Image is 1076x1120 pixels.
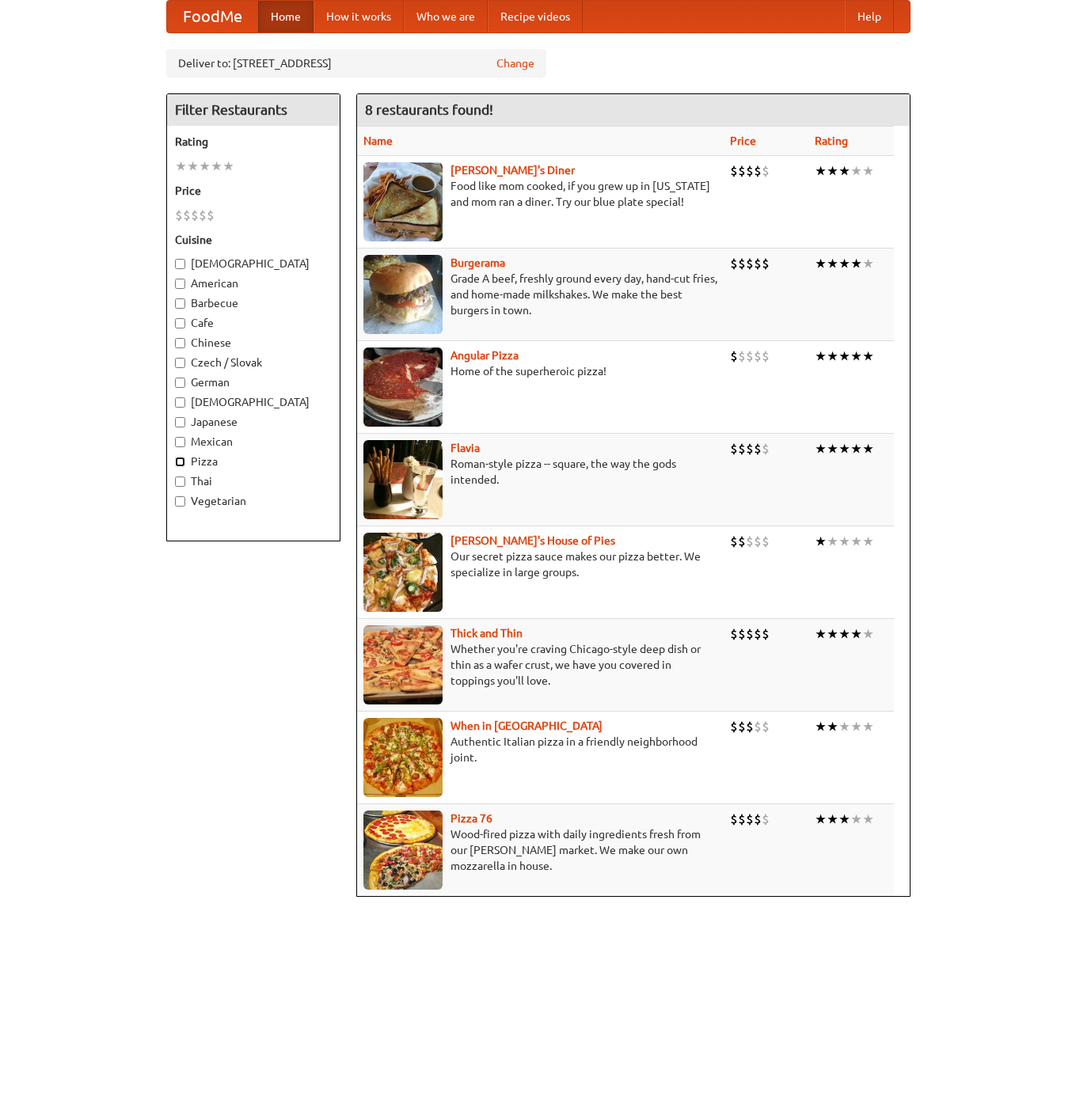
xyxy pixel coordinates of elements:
[207,207,215,224] li: $
[175,298,185,309] input: Barbecue
[838,533,850,550] li: ★
[730,811,738,828] li: $
[862,347,874,365] li: ★
[762,533,770,550] li: $
[730,625,738,643] li: $
[754,255,762,272] li: $
[166,49,546,78] div: Deliver to: [STREET_ADDRESS]
[363,533,443,612] img: luigis.jpg
[175,315,332,331] label: Cafe
[363,625,443,704] img: thick.jpg
[175,476,185,487] input: Thai
[363,440,443,519] img: flavia.jpg
[862,162,874,180] li: ★
[451,349,519,362] b: Angular Pizza
[175,158,187,175] li: ★
[738,625,746,643] li: $
[183,207,191,224] li: $
[862,533,874,550] li: ★
[746,811,754,828] li: $
[363,456,718,488] p: Roman-style pizza -- square, the way the gods intended.
[211,158,222,175] li: ★
[762,625,770,643] li: $
[754,162,762,180] li: $
[850,625,862,643] li: ★
[815,533,827,550] li: ★
[175,493,332,509] label: Vegetarian
[850,255,862,272] li: ★
[730,347,738,365] li: $
[838,255,850,272] li: ★
[754,347,762,365] li: $
[175,454,332,469] label: Pizza
[850,533,862,550] li: ★
[451,442,480,454] a: Flavia
[762,811,770,828] li: $
[175,417,185,427] input: Japanese
[838,440,850,457] li: ★
[175,394,332,410] label: [DEMOGRAPHIC_DATA]
[827,347,838,365] li: ★
[730,718,738,735] li: $
[314,1,404,32] a: How it works
[187,158,199,175] li: ★
[815,811,827,828] li: ★
[746,255,754,272] li: $
[175,256,332,271] label: [DEMOGRAPHIC_DATA]
[363,363,718,379] p: Home of the superheroic pizza!
[838,718,850,735] li: ★
[738,347,746,365] li: $
[762,255,770,272] li: $
[815,162,827,180] li: ★
[451,256,505,269] a: Burgerama
[862,718,874,735] li: ★
[363,255,443,334] img: burgerama.jpg
[862,255,874,272] li: ★
[175,434,332,450] label: Mexican
[175,134,332,150] h5: Rating
[845,1,894,32] a: Help
[404,1,488,32] a: Who we are
[363,271,718,318] p: Grade A beef, freshly ground every day, hand-cut fries, and home-made milkshakes. We make the bes...
[167,1,258,32] a: FoodMe
[451,812,492,825] a: Pizza 76
[363,162,443,241] img: sallys.jpg
[746,440,754,457] li: $
[762,718,770,735] li: $
[827,162,838,180] li: ★
[730,255,738,272] li: $
[746,533,754,550] li: $
[862,625,874,643] li: ★
[754,533,762,550] li: $
[488,1,583,32] a: Recipe videos
[175,279,185,289] input: American
[815,718,827,735] li: ★
[175,457,185,467] input: Pizza
[746,347,754,365] li: $
[175,275,332,291] label: American
[827,625,838,643] li: ★
[199,207,207,224] li: $
[451,534,615,547] a: [PERSON_NAME]'s House of Pies
[738,162,746,180] li: $
[838,347,850,365] li: ★
[451,719,603,732] a: When in [GEOGRAPHIC_DATA]
[838,162,850,180] li: ★
[754,718,762,735] li: $
[496,55,534,71] a: Change
[167,94,340,126] h4: Filter Restaurants
[363,734,718,765] p: Authentic Italian pizza in a friendly neighborhood joint.
[175,473,332,489] label: Thai
[451,164,575,177] a: [PERSON_NAME]'s Diner
[746,162,754,180] li: $
[815,255,827,272] li: ★
[862,440,874,457] li: ★
[746,718,754,735] li: $
[451,627,523,640] b: Thick and Thin
[838,811,850,828] li: ★
[738,811,746,828] li: $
